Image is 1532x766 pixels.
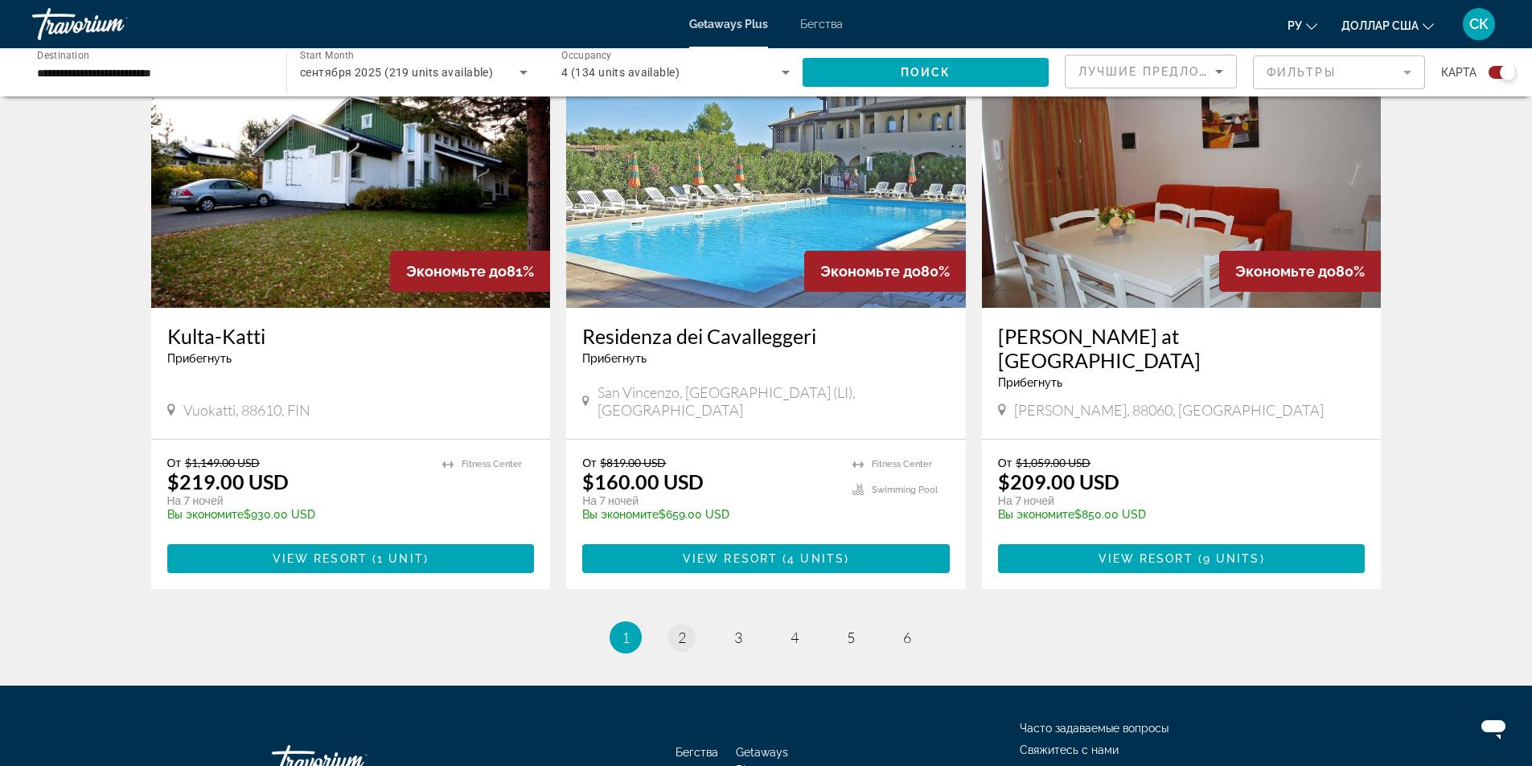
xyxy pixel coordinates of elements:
div: 80% [1219,251,1381,292]
img: ii_mdv1.jpg [982,51,1382,308]
button: Изменить язык [1288,14,1317,37]
span: 4 units [787,552,844,565]
span: $1,149.00 USD [185,456,260,469]
div: 81% [390,251,550,292]
span: Fitness Center [462,459,522,469]
span: От [582,456,596,469]
span: От [167,456,181,469]
span: От [998,456,1012,469]
span: Поиск [901,66,951,79]
span: $1,059.00 USD [1016,456,1090,469]
span: 9 units [1203,552,1260,565]
nav: Pagination [151,621,1382,653]
span: Экономьте до [406,263,507,280]
span: 1 unit [377,552,424,565]
span: View Resort [1099,552,1193,565]
p: $659.00 USD [582,508,836,521]
button: Изменить валюту [1341,14,1434,37]
span: 6 [903,629,911,646]
span: 2 [678,629,686,646]
span: 4 [791,629,799,646]
span: Прибегнуть [167,352,232,365]
span: $819.00 USD [600,456,666,469]
p: $160.00 USD [582,469,704,494]
span: 1 [622,629,630,646]
a: Свяжитесь с нами [1020,743,1119,756]
button: View Resort(9 units) [998,544,1366,573]
p: На 7 ночей [167,494,427,508]
span: San Vincenzo, [GEOGRAPHIC_DATA] (LI), [GEOGRAPHIC_DATA] [598,383,950,419]
span: Start Month [300,50,354,61]
span: View Resort [273,552,368,565]
a: Residenza dei Cavalleggeri [582,324,950,348]
a: [PERSON_NAME] at [GEOGRAPHIC_DATA] [998,324,1366,372]
span: 4 (134 units available) [561,66,680,79]
span: 5 [847,629,855,646]
button: Поиск [803,58,1049,87]
a: Бегства [800,18,843,31]
span: карта [1441,61,1477,84]
span: [PERSON_NAME], 88060, [GEOGRAPHIC_DATA] [1014,401,1324,419]
span: ( ) [1193,552,1265,565]
button: View Resort(1 unit) [167,544,535,573]
div: 80% [804,251,966,292]
p: $219.00 USD [167,469,289,494]
span: Vuokatti, 88610, FIN [183,401,310,419]
span: ( ) [778,552,849,565]
a: Бегства [676,746,718,759]
span: Swimming Pool [872,485,938,495]
img: ii_kkt1.jpg [151,51,551,308]
p: $850.00 USD [998,508,1349,521]
span: Экономьте до [820,263,921,280]
a: Травориум [32,3,193,45]
span: сентября 2025 (219 units available) [300,66,493,79]
p: На 7 ночей [582,494,836,508]
span: Прибегнуть [582,352,647,365]
button: View Resort(4 units) [582,544,950,573]
span: Destination [37,49,89,60]
mat-select: Sort by [1078,62,1223,81]
a: Getaways Plus [689,18,768,31]
span: 3 [734,629,742,646]
img: 2845O02X.jpg [566,51,966,308]
span: Вы экономите [998,508,1074,521]
button: Filter [1253,55,1425,90]
p: $930.00 USD [167,508,427,521]
p: $209.00 USD [998,469,1119,494]
span: Лучшие предложения [1078,65,1250,78]
a: Часто задаваемые вопросы [1020,722,1169,735]
span: Вы экономите [582,508,659,521]
iframe: Кнопка запуска окна обмена сообщениями [1468,702,1519,753]
font: ру [1288,19,1302,32]
font: СК [1469,15,1489,32]
button: Меню пользователя [1458,7,1500,41]
a: Kulta-Katti [167,324,535,348]
span: Экономьте до [1235,263,1336,280]
p: На 7 ночей [998,494,1349,508]
font: доллар США [1341,19,1419,32]
span: ( ) [368,552,429,565]
span: View Resort [683,552,778,565]
span: Occupancy [561,50,612,61]
span: Fitness Center [872,459,932,469]
span: Вы экономите [167,508,244,521]
span: Прибегнуть [998,376,1062,389]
